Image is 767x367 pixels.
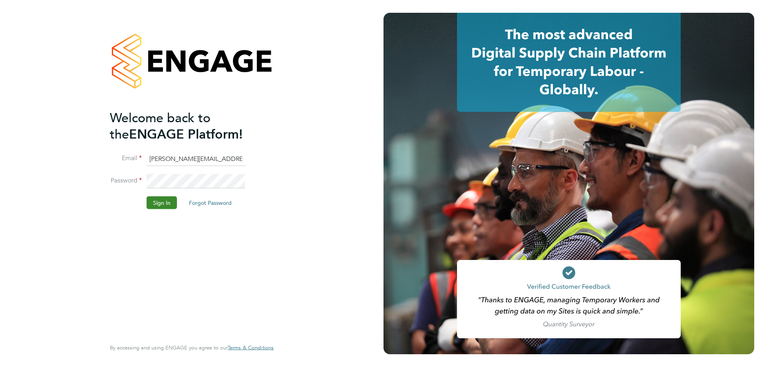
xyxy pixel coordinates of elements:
[110,177,142,185] label: Password
[110,154,142,163] label: Email
[228,345,274,351] a: Terms & Conditions
[183,196,238,209] button: Forgot Password
[110,109,266,142] h2: ENGAGE Platform!
[147,152,245,166] input: Enter your work email...
[110,344,274,351] span: By accessing and using ENGAGE you agree to our
[110,110,211,142] span: Welcome back to the
[147,196,177,209] button: Sign In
